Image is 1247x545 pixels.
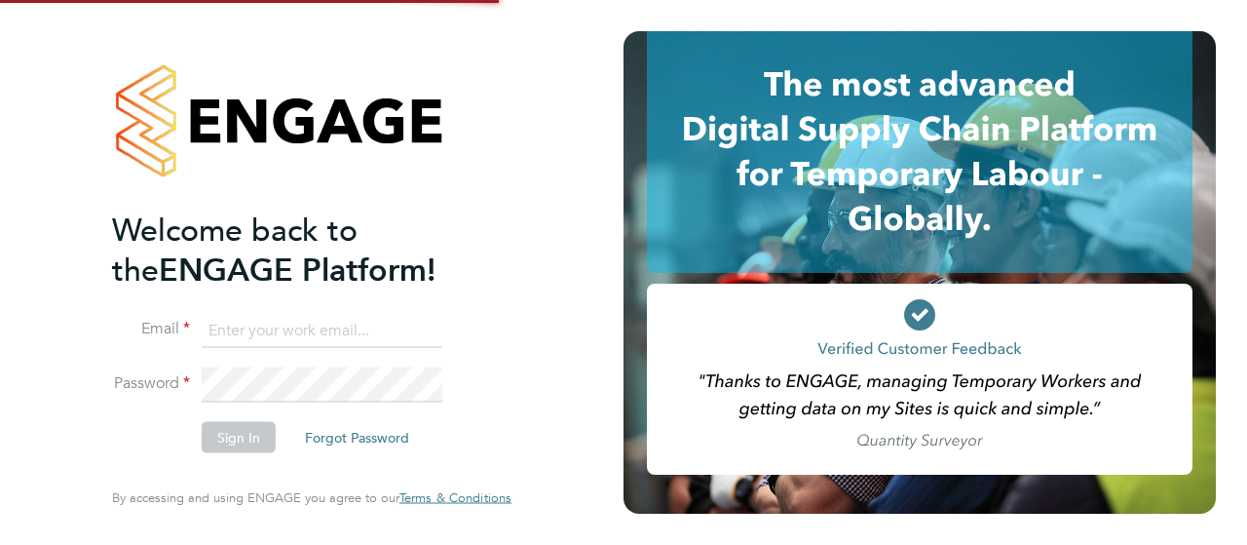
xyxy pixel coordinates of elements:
span: Terms & Conditions [399,489,511,506]
button: Forgot Password [289,422,425,453]
span: Welcome back to the [112,211,358,289]
label: Password [112,373,190,394]
label: Email [112,319,190,339]
span: By accessing and using ENGAGE you agree to our [112,489,511,506]
button: Sign In [202,422,276,453]
h2: ENGAGE Platform! [112,210,492,290]
a: Terms & Conditions [399,490,511,506]
input: Enter your work email... [202,313,442,348]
